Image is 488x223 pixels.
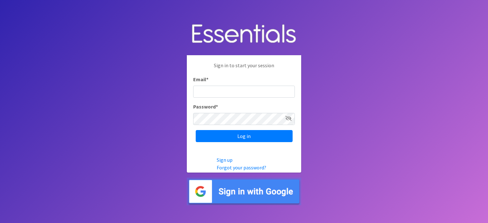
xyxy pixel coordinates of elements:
[217,164,266,171] a: Forgot your password?
[187,18,301,50] img: Human Essentials
[193,75,208,83] label: Email
[193,103,218,110] label: Password
[187,178,301,205] img: Sign in with Google
[193,62,295,75] p: Sign in to start your session
[216,103,218,110] abbr: required
[217,157,233,163] a: Sign up
[196,130,293,142] input: Log in
[206,76,208,82] abbr: required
